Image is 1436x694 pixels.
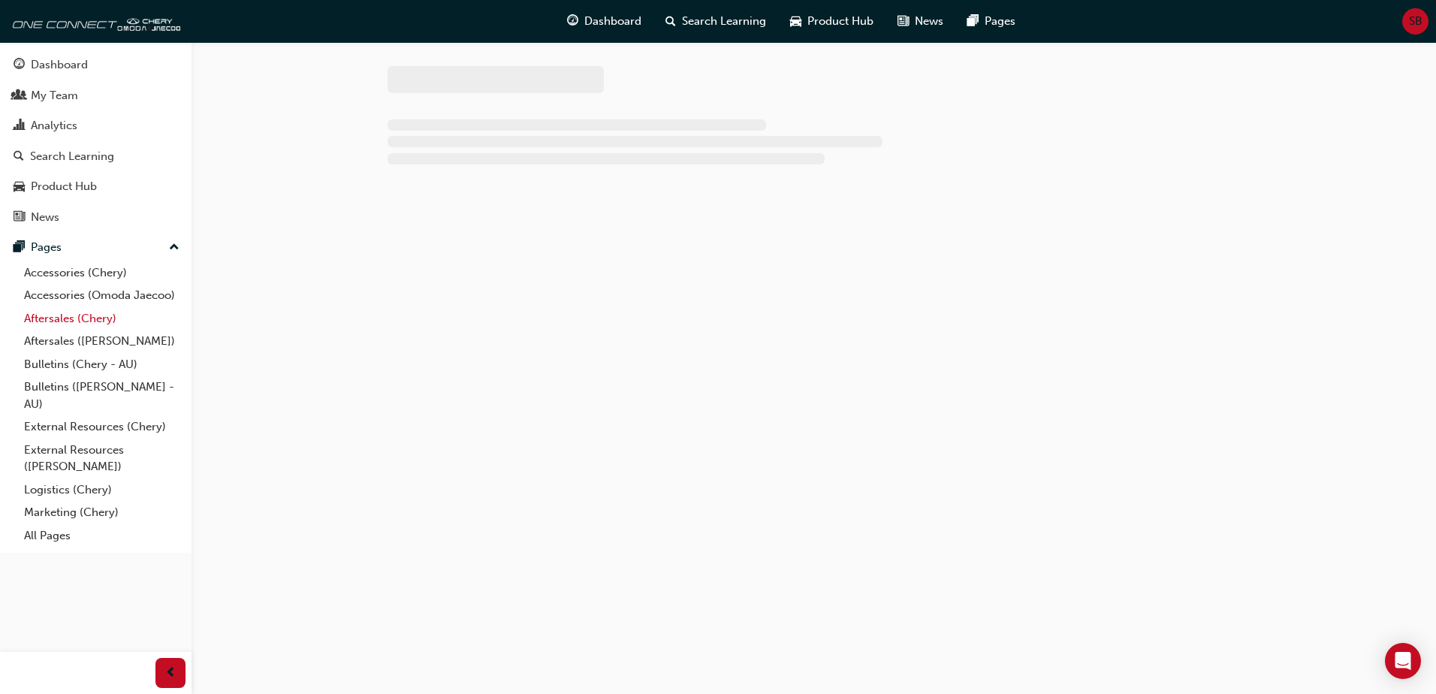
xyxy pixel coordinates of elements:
div: My Team [31,87,78,104]
a: pages-iconPages [955,6,1027,37]
div: Product Hub [31,178,97,195]
a: My Team [6,82,186,110]
a: News [6,204,186,231]
a: car-iconProduct Hub [778,6,885,37]
a: guage-iconDashboard [555,6,653,37]
a: External Resources (Chery) [18,415,186,439]
span: guage-icon [14,59,25,72]
a: Product Hub [6,173,186,201]
a: Aftersales ([PERSON_NAME]) [18,330,186,353]
span: prev-icon [165,664,176,683]
span: news-icon [897,12,909,31]
button: SB [1402,8,1428,35]
div: News [31,209,59,226]
button: DashboardMy TeamAnalyticsSearch LearningProduct HubNews [6,48,186,234]
a: news-iconNews [885,6,955,37]
a: Analytics [6,112,186,140]
a: Marketing (Chery) [18,501,186,524]
a: All Pages [18,524,186,548]
span: search-icon [14,150,24,164]
span: SB [1409,13,1422,30]
span: Product Hub [807,13,873,30]
span: car-icon [14,180,25,194]
div: Analytics [31,117,77,134]
span: car-icon [790,12,801,31]
a: Accessories (Omoda Jaecoo) [18,284,186,307]
div: Pages [31,239,62,256]
span: search-icon [665,12,676,31]
span: news-icon [14,211,25,225]
a: Search Learning [6,143,186,170]
span: News [915,13,943,30]
div: Search Learning [30,148,114,165]
img: oneconnect [8,6,180,36]
span: guage-icon [567,12,578,31]
a: Dashboard [6,51,186,79]
div: Open Intercom Messenger [1385,643,1421,679]
a: External Resources ([PERSON_NAME]) [18,439,186,478]
button: Pages [6,234,186,261]
a: search-iconSearch Learning [653,6,778,37]
span: Search Learning [682,13,766,30]
a: Logistics (Chery) [18,478,186,502]
span: pages-icon [14,241,25,255]
span: Pages [985,13,1015,30]
span: Dashboard [584,13,641,30]
a: Bulletins ([PERSON_NAME] - AU) [18,376,186,415]
div: Dashboard [31,56,88,74]
a: Bulletins (Chery - AU) [18,353,186,376]
span: pages-icon [967,12,979,31]
span: people-icon [14,89,25,103]
span: chart-icon [14,119,25,133]
span: up-icon [169,238,179,258]
a: Aftersales (Chery) [18,307,186,330]
a: Accessories (Chery) [18,261,186,285]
